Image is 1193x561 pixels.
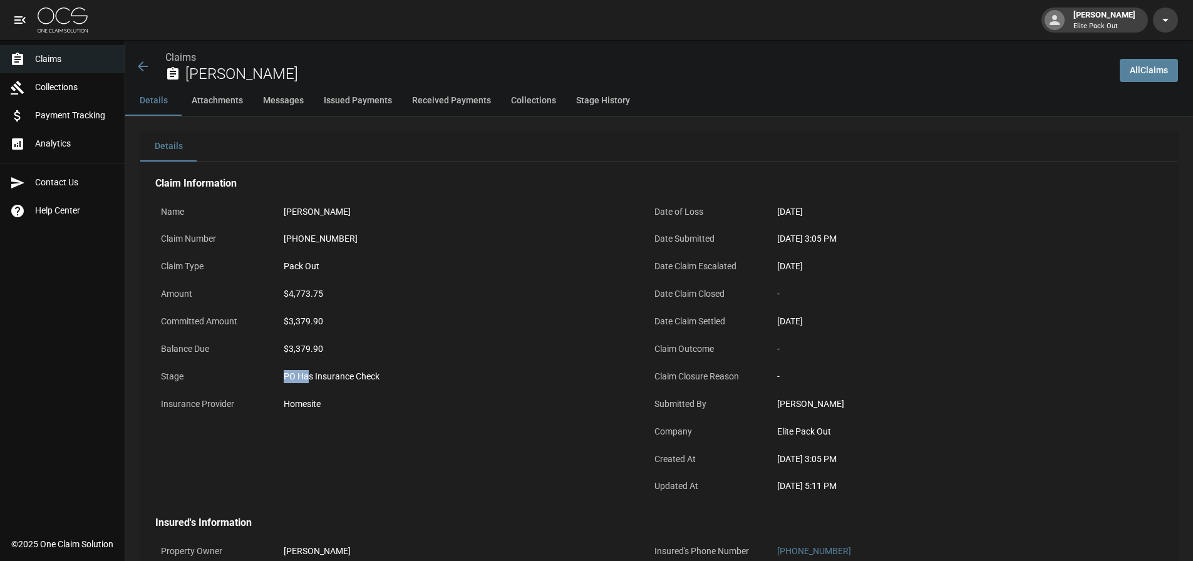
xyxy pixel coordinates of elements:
[777,287,1122,301] div: -
[284,398,628,411] div: Homesite
[777,342,1122,356] div: -
[314,86,402,116] button: Issued Payments
[284,315,628,328] div: $3,379.90
[35,176,115,189] span: Contact Us
[649,364,762,389] p: Claim Closure Reason
[1073,21,1135,32] p: Elite Pack Out
[284,370,628,383] div: PO Has Insurance Check
[501,86,566,116] button: Collections
[165,50,1110,65] nav: breadcrumb
[649,447,762,471] p: Created At
[649,282,762,306] p: Date Claim Closed
[155,177,1127,190] h4: Claim Information
[777,260,1122,273] div: [DATE]
[777,205,1122,219] div: [DATE]
[8,8,33,33] button: open drawer
[777,425,1122,438] div: Elite Pack Out
[649,392,762,416] p: Submitted By
[140,131,1178,162] div: details tabs
[155,517,1127,529] h4: Insured's Information
[35,53,115,66] span: Claims
[125,86,182,116] button: Details
[155,282,268,306] p: Amount
[35,109,115,122] span: Payment Tracking
[182,86,253,116] button: Attachments
[777,232,1122,245] div: [DATE] 3:05 PM
[777,315,1122,328] div: [DATE]
[35,204,115,217] span: Help Center
[11,538,113,550] div: © 2025 One Claim Solution
[35,81,115,94] span: Collections
[155,392,268,416] p: Insurance Provider
[35,137,115,150] span: Analytics
[649,474,762,498] p: Updated At
[649,254,762,279] p: Date Claim Escalated
[777,398,1122,411] div: [PERSON_NAME]
[402,86,501,116] button: Received Payments
[155,254,268,279] p: Claim Type
[155,200,268,224] p: Name
[155,227,268,251] p: Claim Number
[185,65,1110,83] h2: [PERSON_NAME]
[165,51,196,63] a: Claims
[649,337,762,361] p: Claim Outcome
[38,8,88,33] img: ocs-logo-white-transparent.png
[125,86,1193,116] div: anchor tabs
[253,86,314,116] button: Messages
[777,370,1122,383] div: -
[155,309,268,334] p: Committed Amount
[649,227,762,251] p: Date Submitted
[777,546,851,556] a: [PHONE_NUMBER]
[649,200,762,224] p: Date of Loss
[777,480,1122,493] div: [DATE] 5:11 PM
[777,453,1122,466] div: [DATE] 3:05 PM
[566,86,640,116] button: Stage History
[284,342,628,356] div: $3,379.90
[284,287,628,301] div: $4,773.75
[284,260,628,273] div: Pack Out
[649,419,762,444] p: Company
[1120,59,1178,82] a: AllClaims
[284,545,628,558] div: [PERSON_NAME]
[284,205,628,219] div: [PERSON_NAME]
[140,131,197,162] button: Details
[1068,9,1140,31] div: [PERSON_NAME]
[155,364,268,389] p: Stage
[155,337,268,361] p: Balance Due
[649,309,762,334] p: Date Claim Settled
[284,232,628,245] div: [PHONE_NUMBER]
